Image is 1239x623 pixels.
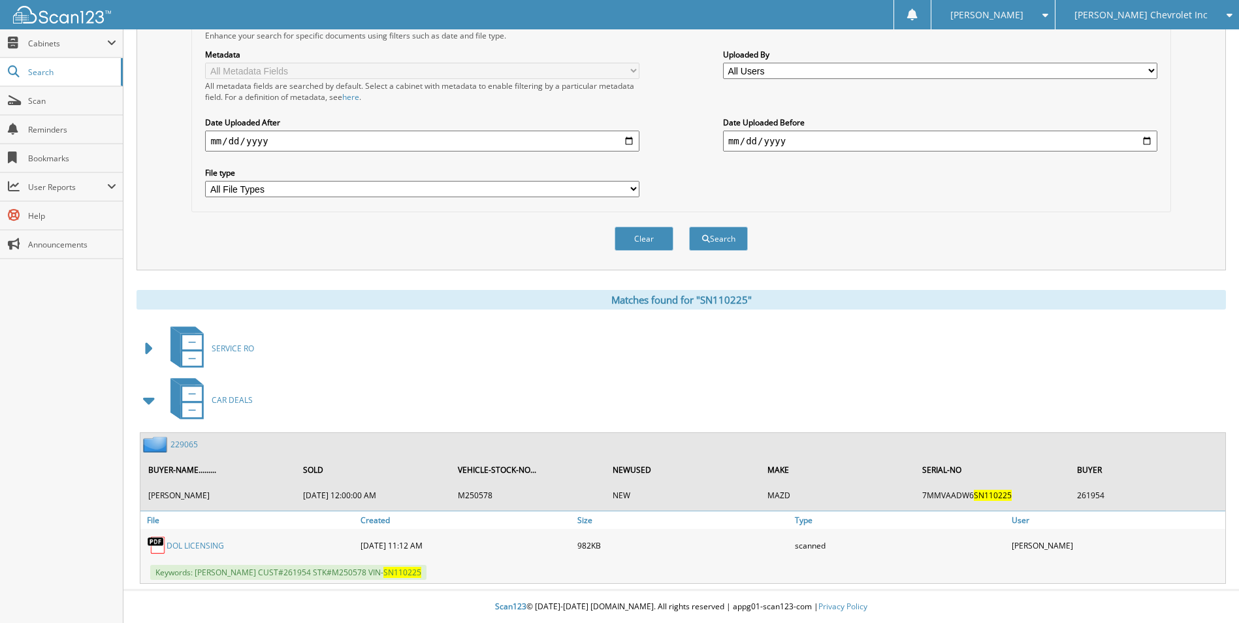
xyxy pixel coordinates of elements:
[28,124,116,135] span: Reminders
[1070,485,1224,506] td: 261954
[150,565,426,580] span: Keywords: [PERSON_NAME] CUST#261954 STK#M250578 VIN-
[916,485,1069,506] td: 7MMVAADW6
[689,227,748,251] button: Search
[451,456,605,483] th: VEHICLE-STOCK-NO...
[574,532,791,558] div: 982KB
[147,535,167,555] img: PDF.png
[1174,560,1239,623] iframe: Chat Widget
[123,591,1239,623] div: © [DATE]-[DATE] [DOMAIN_NAME]. All rights reserved | appg01-scan123-com |
[137,290,1226,310] div: Matches found for "SN110225"
[974,490,1012,501] span: SN110225
[950,11,1023,19] span: [PERSON_NAME]
[1070,456,1224,483] th: BUYER
[205,131,639,152] input: start
[28,153,116,164] span: Bookmarks
[297,485,450,506] td: [DATE] 12:00:00 AM
[723,49,1157,60] label: Uploaded By
[28,95,116,106] span: Scan
[205,80,639,103] div: All metadata fields are searched by default. Select a cabinet with metadata to enable filtering b...
[28,239,116,250] span: Announcements
[163,323,254,374] a: SERVICE RO
[199,30,1163,41] div: Enhance your search for specific documents using filters such as date and file type.
[205,167,639,178] label: File type
[606,456,760,483] th: NEWUSED
[212,343,254,354] span: SERVICE RO
[28,67,114,78] span: Search
[143,436,170,453] img: folder2.png
[451,485,605,506] td: M250578
[167,540,224,551] a: DOL LICENSING
[357,532,574,558] div: [DATE] 11:12 AM
[28,210,116,221] span: Help
[606,485,760,506] td: NEW
[205,117,639,128] label: Date Uploaded After
[13,6,111,24] img: scan123-logo-white.svg
[723,131,1157,152] input: end
[170,439,198,450] a: 229065
[212,394,253,406] span: CAR DEALS
[342,91,359,103] a: here
[28,38,107,49] span: Cabinets
[495,601,526,612] span: Scan123
[615,227,673,251] button: Clear
[163,374,253,426] a: CAR DEALS
[818,601,867,612] a: Privacy Policy
[142,485,295,506] td: [PERSON_NAME]
[761,456,914,483] th: MAKE
[205,49,639,60] label: Metadata
[1008,511,1225,529] a: User
[357,511,574,529] a: Created
[140,511,357,529] a: File
[1008,532,1225,558] div: [PERSON_NAME]
[574,511,791,529] a: Size
[142,456,295,483] th: BUYER-NAME.........
[792,532,1008,558] div: scanned
[761,485,914,506] td: MAZD
[383,567,421,578] span: SN110225
[297,456,450,483] th: SOLD
[1074,11,1208,19] span: [PERSON_NAME] Chevrolet Inc
[28,182,107,193] span: User Reports
[723,117,1157,128] label: Date Uploaded Before
[792,511,1008,529] a: Type
[916,456,1069,483] th: SERIAL-NO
